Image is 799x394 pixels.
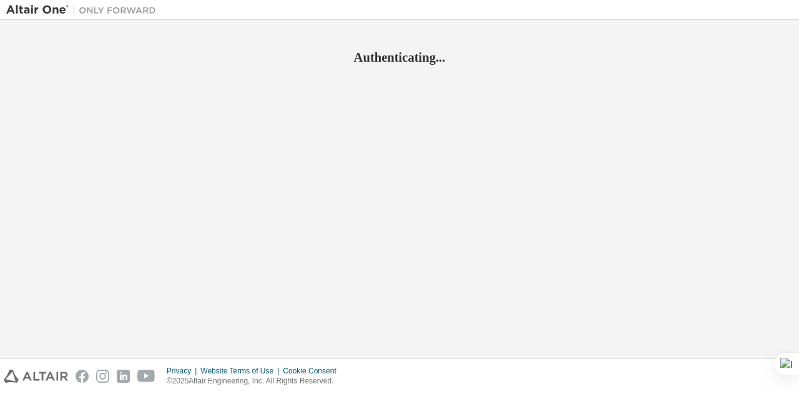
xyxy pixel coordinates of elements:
img: youtube.svg [137,370,155,383]
img: altair_logo.svg [4,370,68,383]
img: instagram.svg [96,370,109,383]
img: facebook.svg [76,370,89,383]
img: linkedin.svg [117,370,130,383]
p: © 2025 Altair Engineering, Inc. All Rights Reserved. [167,376,344,387]
div: Cookie Consent [283,366,343,376]
div: Privacy [167,366,200,376]
h2: Authenticating... [6,49,793,65]
div: Website Terms of Use [200,366,283,376]
img: Altair One [6,4,162,16]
